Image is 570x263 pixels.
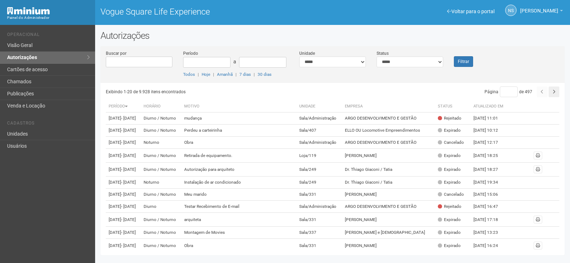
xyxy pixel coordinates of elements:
[7,121,90,128] li: Cadastros
[438,127,461,133] div: Expirado
[235,72,237,77] span: |
[106,213,141,227] td: [DATE]
[342,163,435,177] td: Dr. Thiago Giaconi / Tatia
[342,213,435,227] td: [PERSON_NAME]
[296,213,342,227] td: Sala/331
[471,189,510,201] td: [DATE] 15:06
[106,101,141,112] th: Período
[141,149,181,163] td: Diurno / Noturno
[438,217,461,223] div: Expirado
[296,201,342,213] td: Sala/Administração
[471,125,510,137] td: [DATE] 10:12
[181,101,296,112] th: Motivo
[141,177,181,189] td: Noturno
[438,179,461,185] div: Expirado
[505,5,517,16] a: NS
[183,72,195,77] a: Todos
[181,239,296,253] td: Obra
[213,72,214,77] span: |
[342,137,435,149] td: ARGO DESENVOLVIMENTO E GESTÃO
[438,230,461,236] div: Expirado
[181,189,296,201] td: Meu marido
[471,101,510,112] th: Atualizado em
[342,227,435,239] td: [PERSON_NAME] e [DEMOGRAPHIC_DATA]
[100,7,327,16] h1: Vogue Square Life Experience
[100,30,565,41] h2: Autorizações
[254,72,255,77] span: |
[484,89,532,94] span: Página de 497
[438,115,461,121] div: Rejeitado
[121,192,136,197] span: - [DATE]
[299,50,315,57] label: Unidade
[342,125,435,137] td: ELLO OU Locomotive Empreendimentos
[141,227,181,239] td: Diurno / Noturno
[183,50,198,57] label: Período
[471,163,510,177] td: [DATE] 18:27
[342,189,435,201] td: [PERSON_NAME]
[106,149,141,163] td: [DATE]
[438,140,464,146] div: Cancelado
[471,177,510,189] td: [DATE] 19:34
[106,201,141,213] td: [DATE]
[202,72,210,77] a: Hoje
[520,9,563,15] a: [PERSON_NAME]
[520,1,558,14] span: Nicolle Silva
[121,180,136,185] span: - [DATE]
[471,137,510,149] td: [DATE] 12:17
[106,227,141,239] td: [DATE]
[106,86,333,97] div: Exibindo 1-20 de 9.928 itens encontrados
[106,177,141,189] td: [DATE]
[342,177,435,189] td: Dr. Thiago Giaconi / Tatia
[141,101,181,112] th: Horário
[181,227,296,239] td: Montagem de Movies
[141,213,181,227] td: Diurno / Noturno
[106,125,141,137] td: [DATE]
[447,9,494,14] a: Voltar para o portal
[296,239,342,253] td: Sala/331
[438,191,464,198] div: Cancelado
[121,243,136,248] span: - [DATE]
[181,201,296,213] td: Testar Recebimento de E-mail
[296,189,342,201] td: Sala/331
[438,204,461,210] div: Rejeitado
[471,239,510,253] td: [DATE] 16:24
[181,137,296,149] td: Obra
[471,227,510,239] td: [DATE] 13:23
[217,72,233,77] a: Amanhã
[181,149,296,163] td: Retirada de equipamento.
[181,125,296,137] td: Perdeu a carteirinha
[181,163,296,177] td: Autorização para arquiteto
[342,101,435,112] th: Empresa
[471,201,510,213] td: [DATE] 16:47
[258,72,271,77] a: 30 dias
[141,189,181,201] td: Diurno / Noturno
[377,50,389,57] label: Status
[296,101,342,112] th: Unidade
[7,32,90,40] li: Operacional
[296,227,342,239] td: Sala/337
[121,204,136,209] span: - [DATE]
[141,163,181,177] td: Diurno / Noturno
[342,239,435,253] td: [PERSON_NAME]
[106,189,141,201] td: [DATE]
[342,201,435,213] td: ARGO DESENVOLVIMENTO E GESTÃO
[106,137,141,149] td: [DATE]
[181,177,296,189] td: Instalação de ar condicionado
[141,137,181,149] td: Noturno
[121,153,136,158] span: - [DATE]
[233,59,236,64] span: a
[296,163,342,177] td: Sala/249
[181,112,296,125] td: mudança
[121,230,136,235] span: - [DATE]
[296,137,342,149] td: Sala/Administração
[121,116,136,121] span: - [DATE]
[296,149,342,163] td: Loja/119
[438,153,461,159] div: Expirado
[471,213,510,227] td: [DATE] 17:18
[454,56,473,67] button: Filtrar
[106,239,141,253] td: [DATE]
[141,112,181,125] td: Diurno / Noturno
[121,167,136,172] span: - [DATE]
[141,201,181,213] td: Diurno
[106,50,126,57] label: Buscar por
